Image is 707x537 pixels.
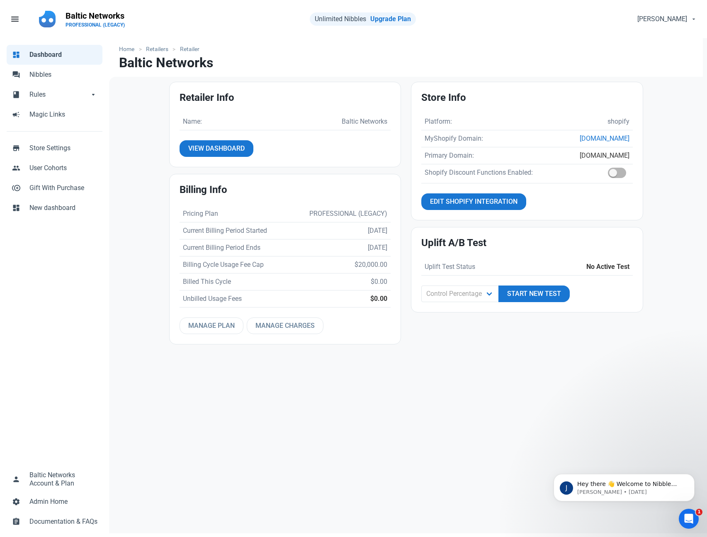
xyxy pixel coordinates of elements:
span: settings [12,497,20,505]
td: Uplift Test Status [421,259,535,276]
span: Magic Links [29,110,97,120]
td: Pricing Plan [180,205,289,222]
span: Rules [29,90,89,100]
a: [DOMAIN_NAME] [580,151,629,159]
td: Shopify Discount Functions Enabled: [421,164,563,183]
td: shopify [563,113,633,130]
td: Baltic Networks [249,113,391,130]
a: peopleUser Cohorts [7,158,102,178]
h2: Store Info [421,92,633,103]
h2: Retailer Info [180,92,391,103]
td: [DATE] [289,239,391,256]
td: Name: [180,113,249,130]
span: forum [12,70,20,78]
span: people [12,163,20,171]
iframe: Intercom notifications message [541,456,707,515]
td: Platform: [421,113,563,130]
td: $0.00 [289,273,391,290]
a: Baltic NetworksPROFESSIONAL (LEGACY) [61,7,130,32]
span: store [12,143,20,151]
td: $20,000.00 [289,256,391,273]
span: Documentation & FAQs [29,517,97,527]
td: [DATE] [289,222,391,239]
td: Current Billing Period Ends [180,239,289,256]
span: book [12,90,20,98]
span: assignment [12,517,20,525]
span: menu [10,14,20,24]
span: Admin Home [29,497,97,507]
span: Manage Charges [255,321,315,331]
span: person [12,474,20,483]
a: Retailers [142,45,173,54]
p: PROFESSIONAL (LEGACY) [66,22,125,28]
a: dashboardDashboard [7,45,102,65]
strong: No Active Test [586,263,629,271]
a: bookRulesarrow_drop_down [7,85,102,105]
a: [DOMAIN_NAME] [580,134,629,142]
span: User Cohorts [29,163,97,173]
td: PROFESSIONAL (LEGACY) [289,205,391,222]
span: New dashboard [29,203,97,213]
span: Gift With Purchase [29,183,97,193]
td: Primary Domain: [421,147,563,164]
nav: breadcrumbs [109,38,703,55]
span: campaign [12,110,20,118]
span: Nibbles [29,70,97,80]
a: forumNibbles [7,65,102,85]
strong: $0.00 [370,295,387,303]
span: Account & Plan [29,480,74,487]
a: Home [119,45,138,54]
a: Start New Test [498,286,570,302]
span: dashboard [12,203,20,211]
a: Edit Shopify Integration [421,193,526,210]
h2: Uplift A/B Test [421,237,633,249]
td: Unbilled Usage Fees [180,290,289,307]
span: Dashboard [29,50,97,60]
span: Store Settings [29,143,97,153]
span: Edit Shopify Integration [430,197,517,207]
span: arrow_drop_down [89,90,97,98]
span: View Dashboard [188,144,245,154]
a: storeStore Settings [7,138,102,158]
a: personBaltic NetworksAccount & Plan [7,465,102,492]
span: [PERSON_NAME] [637,14,687,24]
span: control_point_duplicate [12,183,20,191]
span: Manage Plan [188,321,235,331]
a: control_point_duplicateGift With Purchase [7,178,102,198]
td: Billed This Cycle [180,273,289,290]
span: 1 [696,509,702,515]
span: Unlimited Nibbles [315,15,366,23]
td: Billing Cycle Usage Fee Cap [180,256,289,273]
a: View Dashboard [180,140,253,157]
h1: Baltic Networks [119,55,213,70]
td: Current Billing Period Started [180,222,289,239]
a: assignmentDocumentation & FAQs [7,512,102,532]
button: [PERSON_NAME] [630,11,702,27]
td: MyShopify Domain: [421,130,563,147]
a: Upgrade Plan [370,15,411,23]
a: settingsAdmin Home [7,492,102,512]
span: dashboard [12,50,20,58]
a: Manage Charges [247,317,323,334]
a: Manage Plan [180,317,243,334]
a: dashboardNew dashboard [7,198,102,218]
a: campaignMagic Links [7,105,102,124]
iframe: Intercom live chat [679,509,699,529]
span: Baltic Networks [29,470,75,480]
p: Baltic Networks [66,10,125,22]
h2: Billing Info [180,184,391,195]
